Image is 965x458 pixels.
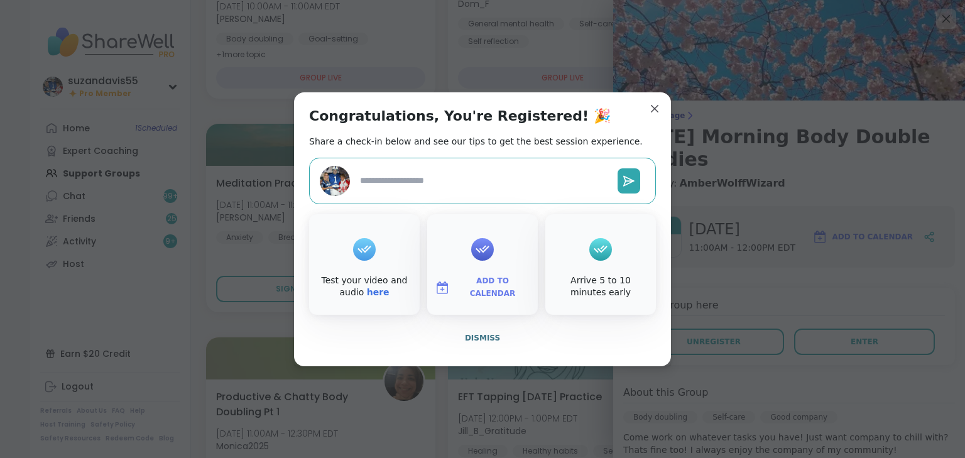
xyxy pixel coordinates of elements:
[548,275,653,299] div: Arrive 5 to 10 minutes early
[465,334,500,342] span: Dismiss
[367,287,390,297] a: here
[430,275,535,301] button: Add to Calendar
[435,280,450,295] img: ShareWell Logomark
[455,275,530,300] span: Add to Calendar
[309,135,643,148] h2: Share a check-in below and see our tips to get the best session experience.
[309,107,611,125] h1: Congratulations, You're Registered! 🎉
[309,325,656,351] button: Dismiss
[312,275,417,299] div: Test your video and audio
[320,166,350,196] img: suzandavis55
